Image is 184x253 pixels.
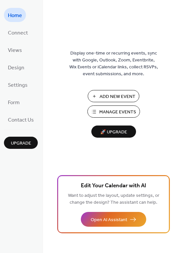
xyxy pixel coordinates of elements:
[8,98,20,108] span: Form
[4,25,32,39] a: Connect
[87,105,140,118] button: Manage Events
[4,60,28,74] a: Design
[100,93,135,100] span: Add New Event
[95,128,132,137] span: 🚀 Upgrade
[68,191,159,207] span: Want to adjust the layout, update settings, or change the design? The assistant can help.
[4,137,38,149] button: Upgrade
[81,212,146,227] button: Open AI Assistant
[4,95,24,109] a: Form
[8,115,34,125] span: Contact Us
[4,8,26,22] a: Home
[8,11,22,21] span: Home
[8,80,28,90] span: Settings
[8,63,24,73] span: Design
[99,109,136,116] span: Manage Events
[91,126,136,138] button: 🚀 Upgrade
[8,28,28,38] span: Connect
[4,112,38,126] a: Contact Us
[4,43,26,57] a: Views
[91,217,127,223] span: Open AI Assistant
[11,140,31,147] span: Upgrade
[88,90,139,102] button: Add New Event
[81,181,146,191] span: Edit Your Calendar with AI
[4,78,32,92] a: Settings
[69,50,158,78] span: Display one-time or recurring events, sync with Google, Outlook, Zoom, Eventbrite, Wix Events or ...
[8,45,22,56] span: Views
